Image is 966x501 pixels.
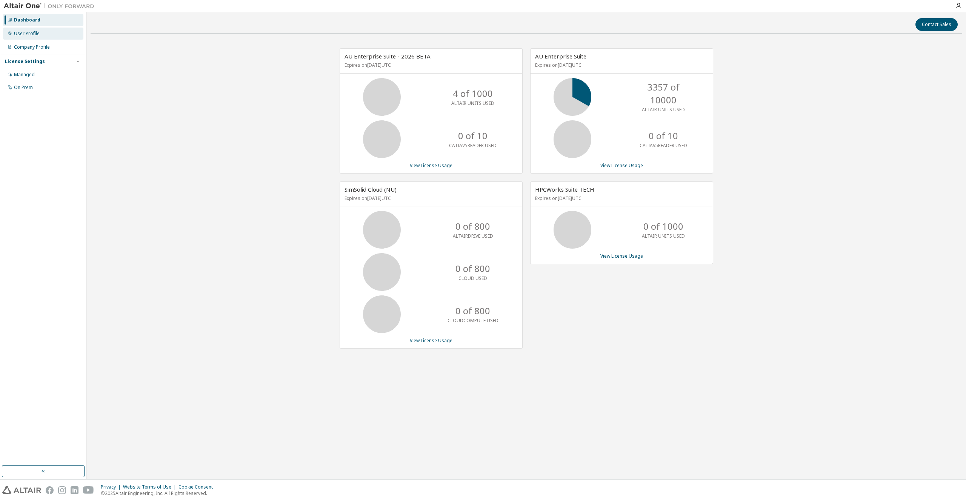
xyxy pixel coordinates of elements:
[535,52,586,60] span: AU Enterprise Suite
[600,253,643,259] a: View License Usage
[14,17,40,23] div: Dashboard
[535,195,706,201] p: Expires on [DATE] UTC
[649,129,678,142] p: 0 of 10
[643,220,683,233] p: 0 of 1000
[448,317,498,324] p: CLOUDCOMPUTE USED
[101,484,123,490] div: Privacy
[633,81,694,107] p: 3357 of 10000
[455,304,490,317] p: 0 of 800
[455,262,490,275] p: 0 of 800
[915,18,958,31] button: Contact Sales
[458,129,488,142] p: 0 of 10
[453,233,493,239] p: ALTAIRDRIVE USED
[600,162,643,169] a: View License Usage
[14,31,40,37] div: User Profile
[345,195,516,201] p: Expires on [DATE] UTC
[71,486,78,494] img: linkedin.svg
[449,142,497,149] p: CATIAV5READER USED
[455,220,490,233] p: 0 of 800
[5,58,45,65] div: License Settings
[410,337,452,344] a: View License Usage
[4,2,98,10] img: Altair One
[345,52,431,60] span: AU Enterprise Suite - 2026 BETA
[535,62,706,68] p: Expires on [DATE] UTC
[58,486,66,494] img: instagram.svg
[178,484,217,490] div: Cookie Consent
[535,186,594,193] span: HPCWorks Suite TECH
[14,44,50,50] div: Company Profile
[458,275,487,281] p: CLOUD USED
[46,486,54,494] img: facebook.svg
[2,486,41,494] img: altair_logo.svg
[101,490,217,496] p: © 2025 Altair Engineering, Inc. All Rights Reserved.
[453,87,493,100] p: 4 of 1000
[410,162,452,169] a: View License Usage
[345,62,516,68] p: Expires on [DATE] UTC
[83,486,94,494] img: youtube.svg
[123,484,178,490] div: Website Terms of Use
[642,106,685,113] p: ALTAIR UNITS USED
[14,85,33,91] div: On Prem
[14,72,35,78] div: Managed
[451,100,494,106] p: ALTAIR UNITS USED
[640,142,687,149] p: CATIAV5READER USED
[345,186,397,193] span: SimSolid Cloud (NU)
[642,233,685,239] p: ALTAIR UNITS USED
